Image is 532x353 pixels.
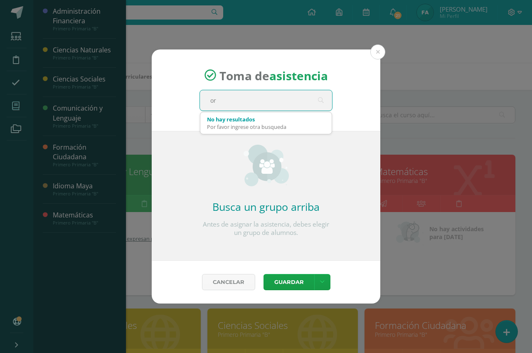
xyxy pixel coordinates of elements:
p: Antes de asignar la asistencia, debes elegir un grupo de alumnos. [199,220,332,237]
div: Por favor ingrese otra busqueda [207,123,325,131]
img: groups_small.png [244,145,289,186]
h2: Busca un grupo arriba [199,200,332,214]
input: Busca un grado o sección aquí... [200,90,332,111]
a: Cancelar [202,274,255,290]
button: Close (Esc) [370,44,385,59]
span: Toma de [219,67,328,83]
strong: asistencia [269,67,328,83]
button: Guardar [264,274,314,290]
div: No hay resultados [207,116,325,123]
